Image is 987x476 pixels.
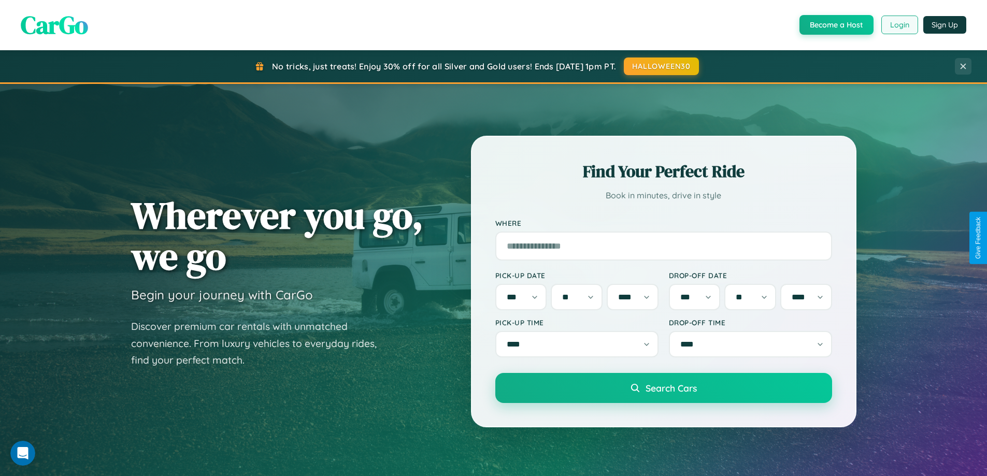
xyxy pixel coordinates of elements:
[495,373,832,403] button: Search Cars
[495,160,832,183] h2: Find Your Perfect Ride
[131,318,390,369] p: Discover premium car rentals with unmatched convenience. From luxury vehicles to everyday rides, ...
[646,382,697,394] span: Search Cars
[131,195,423,277] h1: Wherever you go, we go
[131,287,313,302] h3: Begin your journey with CarGo
[495,219,832,227] label: Where
[495,188,832,203] p: Book in minutes, drive in style
[799,15,874,35] button: Become a Host
[10,441,35,466] iframe: Intercom live chat
[495,271,659,280] label: Pick-up Date
[669,271,832,280] label: Drop-off Date
[624,57,699,75] button: HALLOWEEN30
[21,8,88,42] span: CarGo
[923,16,966,34] button: Sign Up
[495,318,659,327] label: Pick-up Time
[975,217,982,259] div: Give Feedback
[669,318,832,327] label: Drop-off Time
[272,61,616,71] span: No tricks, just treats! Enjoy 30% off for all Silver and Gold users! Ends [DATE] 1pm PT.
[881,16,918,34] button: Login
